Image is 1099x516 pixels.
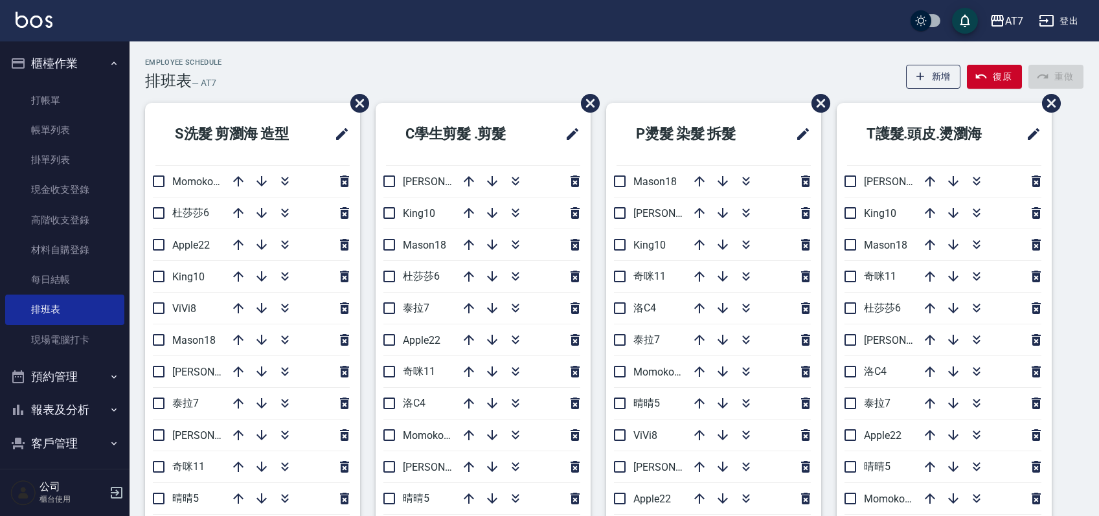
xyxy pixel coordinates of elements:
[633,397,660,409] span: 晴晴5
[5,47,124,80] button: 櫃檯作業
[5,265,124,295] a: 每日結帳
[403,397,425,409] span: 洛C4
[787,118,811,150] span: 修改班表的標題
[847,111,1009,157] h2: T護髮.頭皮.燙瀏海
[155,111,317,157] h2: S洗髮 剪瀏海 造型
[633,493,671,505] span: Apple22
[864,207,896,219] span: King10
[1018,118,1041,150] span: 修改班表的標題
[864,302,901,314] span: 杜莎莎6
[952,8,978,34] button: save
[5,393,124,427] button: 報表及分析
[172,302,196,315] span: ViVi8
[403,365,435,377] span: 奇咪11
[5,460,124,493] button: 員工及薪資
[633,207,717,219] span: [PERSON_NAME]9
[172,460,205,473] span: 奇咪11
[172,397,199,409] span: 泰拉7
[633,239,666,251] span: King10
[864,429,901,442] span: Apple22
[984,8,1028,34] button: AT7
[10,480,36,506] img: Person
[172,207,209,219] span: 杜莎莎6
[1005,13,1023,29] div: AT7
[864,239,907,251] span: Mason18
[864,334,947,346] span: [PERSON_NAME]9
[864,270,896,282] span: 奇咪11
[145,72,192,90] h3: 排班表
[403,492,429,504] span: 晴晴5
[633,333,660,346] span: 泰拉7
[633,366,686,378] span: Momoko12
[5,295,124,324] a: 排班表
[1034,9,1083,33] button: 登出
[403,207,435,219] span: King10
[172,334,216,346] span: Mason18
[403,239,446,251] span: Mason18
[571,84,602,122] span: 刪除班表
[5,205,124,235] a: 高階收支登錄
[386,111,541,157] h2: C學生剪髮 .剪髮
[172,271,205,283] span: King10
[172,366,256,378] span: [PERSON_NAME]9
[633,302,656,314] span: 洛C4
[633,175,677,188] span: Mason18
[403,429,455,442] span: Momoko12
[403,175,486,188] span: [PERSON_NAME]9
[403,461,486,473] span: [PERSON_NAME]2
[403,302,429,314] span: 泰拉7
[5,427,124,460] button: 客戶管理
[557,118,580,150] span: 修改班表的標題
[864,175,947,188] span: [PERSON_NAME]2
[802,84,832,122] span: 刪除班表
[326,118,350,150] span: 修改班表的標題
[5,175,124,205] a: 現金收支登錄
[5,325,124,355] a: 現場電腦打卡
[172,492,199,504] span: 晴晴5
[16,12,52,28] img: Logo
[5,85,124,115] a: 打帳單
[341,84,371,122] span: 刪除班表
[40,493,106,505] p: 櫃台使用
[145,58,222,67] h2: Employee Schedule
[906,65,961,89] button: 新增
[1032,84,1063,122] span: 刪除班表
[172,175,225,188] span: Momoko12
[403,270,440,282] span: 杜莎莎6
[864,460,890,473] span: 晴晴5
[5,235,124,265] a: 材料自購登錄
[5,360,124,394] button: 預約管理
[617,111,771,157] h2: P燙髮 染髮 拆髮
[40,480,106,493] h5: 公司
[967,65,1022,89] button: 復原
[633,429,657,442] span: ViVi8
[5,115,124,145] a: 帳單列表
[172,429,256,442] span: [PERSON_NAME]2
[403,334,440,346] span: Apple22
[864,365,887,377] span: 洛C4
[5,145,124,175] a: 掛單列表
[633,461,717,473] span: [PERSON_NAME]2
[192,76,216,90] h6: — AT7
[172,239,210,251] span: Apple22
[633,270,666,282] span: 奇咪11
[864,493,916,505] span: Momoko12
[864,397,890,409] span: 泰拉7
